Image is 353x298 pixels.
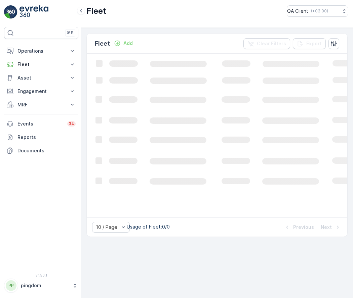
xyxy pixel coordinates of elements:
img: logo_light-DOdMpM7g.png [19,5,48,19]
button: Export [293,38,326,49]
p: Clear Filters [257,40,286,47]
p: Operations [17,48,65,54]
p: Next [321,224,332,231]
button: PPpingdom [4,279,78,293]
button: QA Client(+03:00) [287,5,348,17]
button: Next [320,223,342,231]
p: 34 [69,121,74,127]
button: Engagement [4,85,78,98]
p: Fleet [17,61,65,68]
p: Fleet [86,6,106,16]
p: ( +03:00 ) [311,8,328,14]
span: v 1.50.1 [4,273,78,277]
a: Reports [4,131,78,144]
p: QA Client [287,8,308,14]
button: Asset [4,71,78,85]
p: Previous [293,224,314,231]
p: Documents [17,147,76,154]
p: pingdom [21,282,69,289]
p: Engagement [17,88,65,95]
p: MRF [17,101,65,108]
p: Add [123,40,133,47]
a: Events34 [4,117,78,131]
p: Usage of Fleet : 0/0 [127,223,170,230]
button: Add [111,39,135,47]
button: MRF [4,98,78,111]
p: Asset [17,74,65,81]
button: Operations [4,44,78,58]
a: Documents [4,144,78,157]
div: PP [6,280,16,291]
p: Export [306,40,322,47]
p: Reports [17,134,76,141]
p: Fleet [95,39,110,48]
button: Previous [283,223,315,231]
p: Events [17,120,63,127]
img: logo [4,5,17,19]
button: Clear Filters [243,38,290,49]
p: ⌘B [67,30,74,36]
button: Fleet [4,58,78,71]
